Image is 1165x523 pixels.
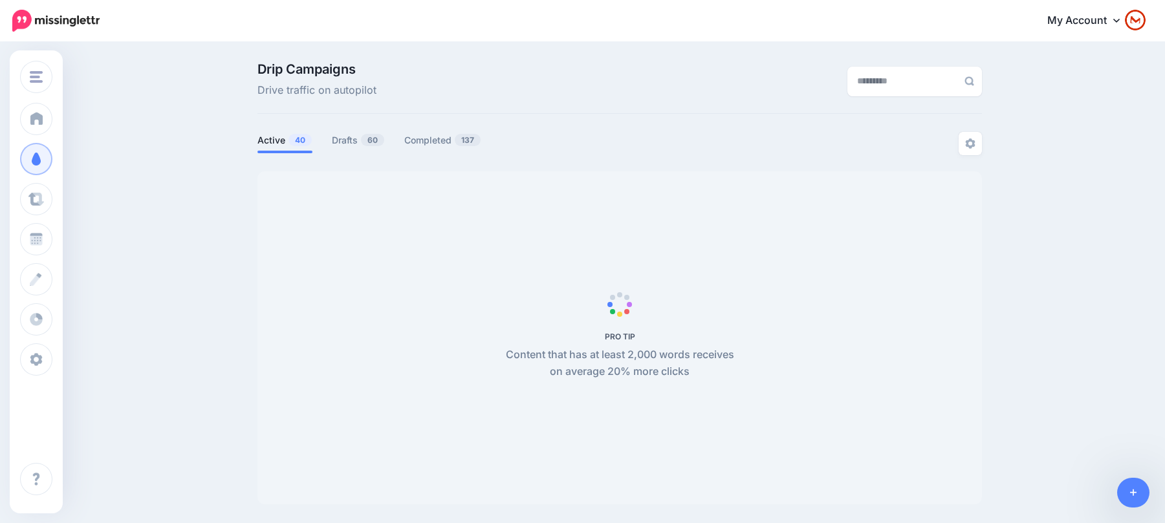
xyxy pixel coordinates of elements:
h5: PRO TIP [499,332,741,341]
a: Completed137 [404,133,481,148]
img: settings-grey.png [965,138,975,149]
a: Active40 [257,133,312,148]
span: Drip Campaigns [257,63,376,76]
img: menu.png [30,71,43,83]
a: My Account [1034,5,1146,37]
span: Drive traffic on autopilot [257,82,376,99]
span: 40 [289,134,312,146]
p: Content that has at least 2,000 words receives on average 20% more clicks [499,347,741,380]
a: Drafts60 [332,133,385,148]
img: Missinglettr [12,10,100,32]
span: 137 [455,134,481,146]
img: search-grey-6.png [964,76,974,86]
span: 60 [361,134,384,146]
